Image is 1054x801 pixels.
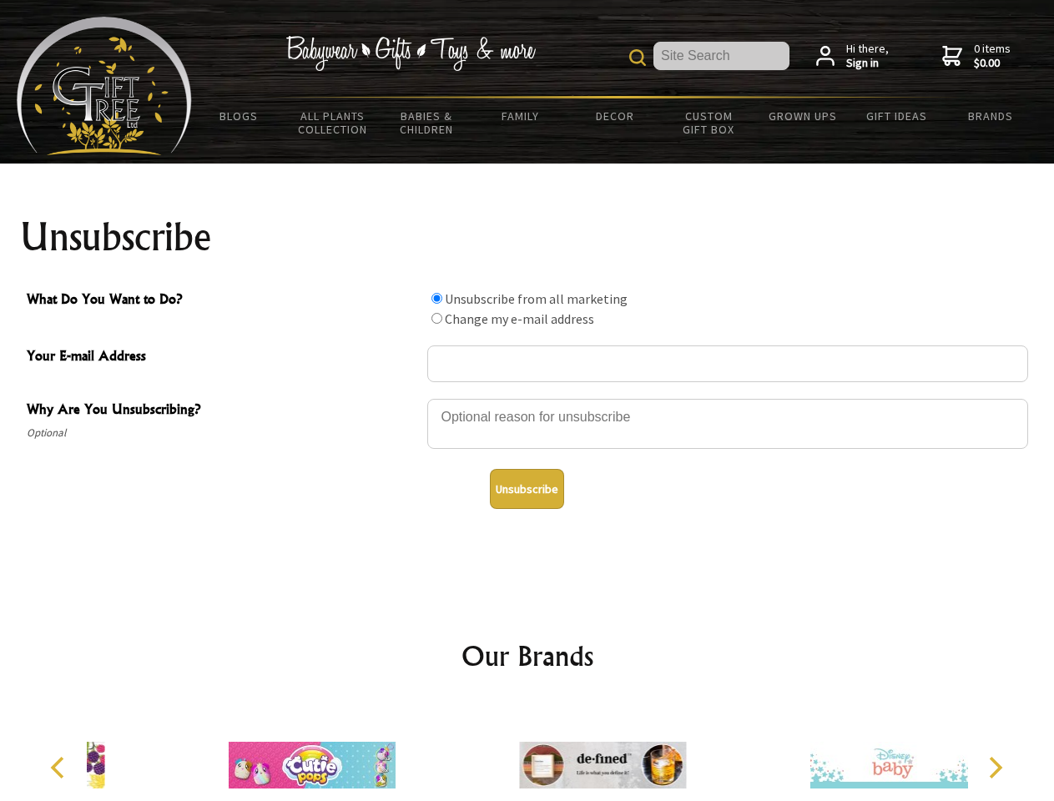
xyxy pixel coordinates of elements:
[427,345,1028,382] input: Your E-mail Address
[846,56,889,71] strong: Sign in
[974,41,1011,71] span: 0 items
[974,56,1011,71] strong: $0.00
[431,293,442,304] input: What Do You Want to Do?
[445,310,594,327] label: Change my e-mail address
[20,217,1035,257] h1: Unsubscribe
[755,98,850,133] a: Grown Ups
[662,98,756,147] a: Custom Gift Box
[42,749,78,786] button: Previous
[431,313,442,324] input: What Do You Want to Do?
[445,290,628,307] label: Unsubscribe from all marketing
[427,399,1028,449] textarea: Why Are You Unsubscribing?
[944,98,1038,133] a: Brands
[27,289,419,313] span: What Do You Want to Do?
[976,749,1013,786] button: Next
[27,399,419,423] span: Why Are You Unsubscribing?
[850,98,944,133] a: Gift Ideas
[286,98,381,147] a: All Plants Collection
[192,98,286,133] a: BLOGS
[490,469,564,509] button: Unsubscribe
[17,17,192,155] img: Babyware - Gifts - Toys and more...
[846,42,889,71] span: Hi there,
[629,49,646,66] img: product search
[942,42,1011,71] a: 0 items$0.00
[567,98,662,133] a: Decor
[653,42,789,70] input: Site Search
[285,36,536,71] img: Babywear - Gifts - Toys & more
[27,423,419,443] span: Optional
[33,636,1021,676] h2: Our Brands
[474,98,568,133] a: Family
[380,98,474,147] a: Babies & Children
[816,42,889,71] a: Hi there,Sign in
[27,345,419,370] span: Your E-mail Address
